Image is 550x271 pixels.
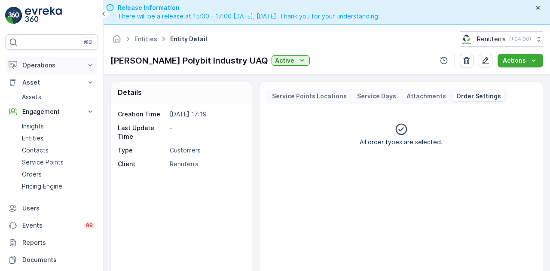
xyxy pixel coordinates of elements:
[5,74,98,91] button: Asset
[22,170,42,179] p: Orders
[18,168,98,180] a: Orders
[22,158,64,167] p: Service Points
[118,124,166,141] p: Last Update Time
[22,221,79,230] p: Events
[118,110,166,119] p: Creation Time
[5,200,98,217] a: Users
[22,146,49,155] p: Contacts
[118,12,380,21] span: There will be a release at 15:00 - 17:00 [DATE], [DATE]. Thank you for your understanding.
[22,204,95,213] p: Users
[18,144,98,156] a: Contacts
[5,7,22,24] img: logo
[22,61,81,70] p: Operations
[5,57,98,74] button: Operations
[22,107,81,116] p: Engagement
[22,78,81,87] p: Asset
[5,103,98,120] button: Engagement
[275,56,294,65] p: Active
[168,35,209,43] span: Entity Detail
[477,35,506,43] p: Renuterra
[134,35,157,43] a: Entities
[272,55,310,66] button: Active
[170,124,243,141] p: -
[460,31,543,47] button: Renuterra(+04:00)
[25,7,62,24] img: logo_light-DOdMpM7g.png
[272,92,347,100] p: Service Points Locations
[118,160,166,168] p: Client
[18,180,98,192] a: Pricing Engine
[83,39,92,46] p: ⌘B
[406,92,446,100] p: Attachments
[456,92,501,100] p: Order Settings
[22,122,44,131] p: Insights
[18,91,98,103] a: Assets
[18,120,98,132] a: Insights
[22,238,95,247] p: Reports
[498,54,543,67] button: Actions
[5,217,98,234] a: Events99
[357,92,396,100] p: Service Days
[110,54,268,67] p: [PERSON_NAME] Polybit Industry UAQ
[22,256,95,264] p: Documents
[118,87,142,97] p: Details
[170,160,243,168] p: Renuterra
[22,93,41,101] p: Assets
[5,234,98,251] a: Reports
[18,156,98,168] a: Service Points
[170,146,243,155] p: Customers
[86,222,93,229] p: 99
[460,34,474,44] img: Screenshot_2024-07-26_at_13.33.01.png
[118,146,166,155] p: Type
[503,56,526,65] p: Actions
[112,37,122,45] a: Homepage
[509,36,531,43] p: ( +04:00 )
[170,110,243,119] p: [DATE] 17:19
[18,132,98,144] a: Entities
[22,134,43,143] p: Entities
[22,182,62,191] p: Pricing Engine
[360,138,443,146] p: All order types are selected.
[118,3,380,12] span: Release Information
[5,251,98,268] a: Documents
